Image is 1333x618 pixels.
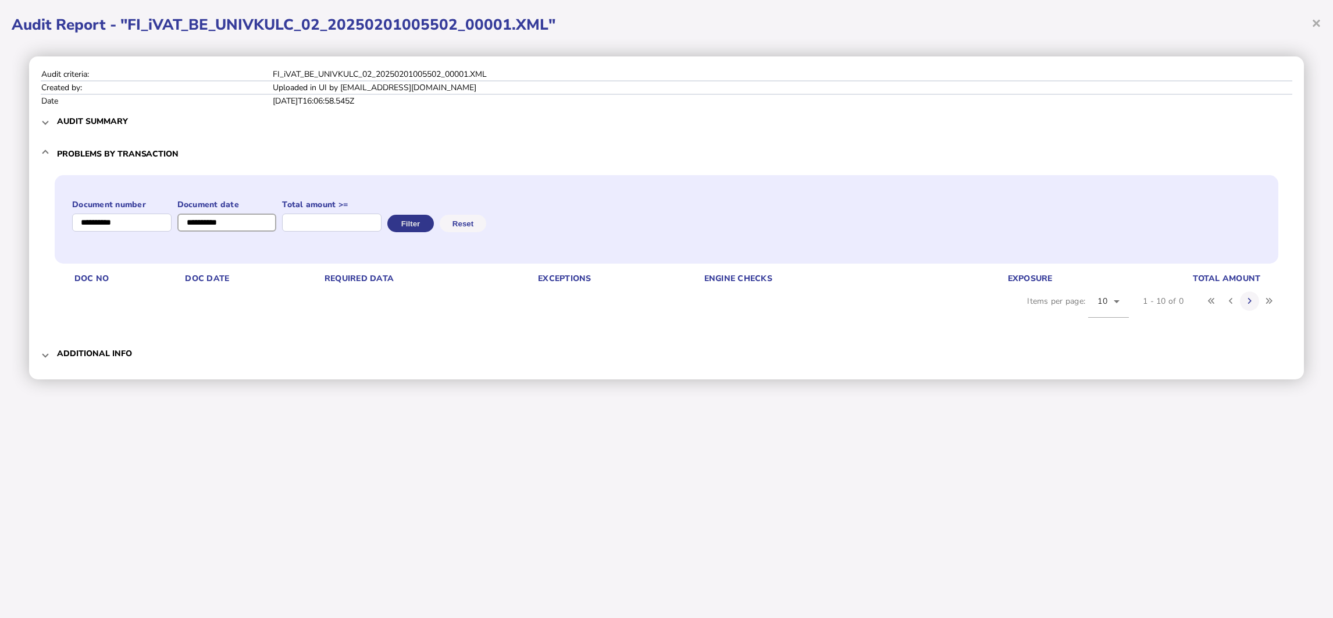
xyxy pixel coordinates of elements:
button: Previous page [1221,292,1241,311]
div: Problems by transaction [41,172,1292,340]
th: Doc Date [183,272,322,285]
td: Date [41,94,272,107]
div: Exposure [914,273,1052,285]
button: First page [1202,292,1221,311]
h1: Audit Report - "FI_iVAT_BE_UNIVKULC_02_20250201005502_00001.XML" [12,15,1321,35]
h3: Additional info [57,348,132,359]
span: × [1311,12,1321,34]
label: Total amount >= [282,199,382,211]
th: Exceptions [536,272,701,285]
label: Document date [177,199,277,211]
mat-expansion-panel-header: Additional info [41,340,1292,368]
label: Document number [72,199,172,211]
mat-expansion-panel-header: Problems by transaction [41,135,1292,172]
h3: Problems by transaction [57,148,179,159]
button: Filter [387,215,434,232]
td: Audit criteria: [41,68,272,81]
th: Doc No [72,272,183,285]
td: Uploaded in UI by [EMAIL_ADDRESS][DOMAIN_NAME] [272,81,1292,94]
mat-expansion-panel-header: Audit summary [41,107,1292,135]
th: Engine checks [702,272,913,285]
button: Last page [1259,292,1278,311]
td: FI_iVAT_BE_UNIVKULC_02_20250201005502_00001.XML [272,68,1292,81]
td: Created by: [41,81,272,94]
td: [DATE]T16:06:58.545Z [272,94,1292,107]
div: Items per page: [1027,285,1129,331]
span: 10 [1097,296,1107,307]
h3: Audit summary [57,116,128,127]
div: Total amount [1056,273,1261,285]
button: Next page [1240,292,1259,311]
button: Reset [440,215,486,232]
th: Required data [322,272,536,285]
mat-form-field: Change page size [1088,285,1129,331]
div: 1 - 10 of 0 [1143,296,1184,307]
